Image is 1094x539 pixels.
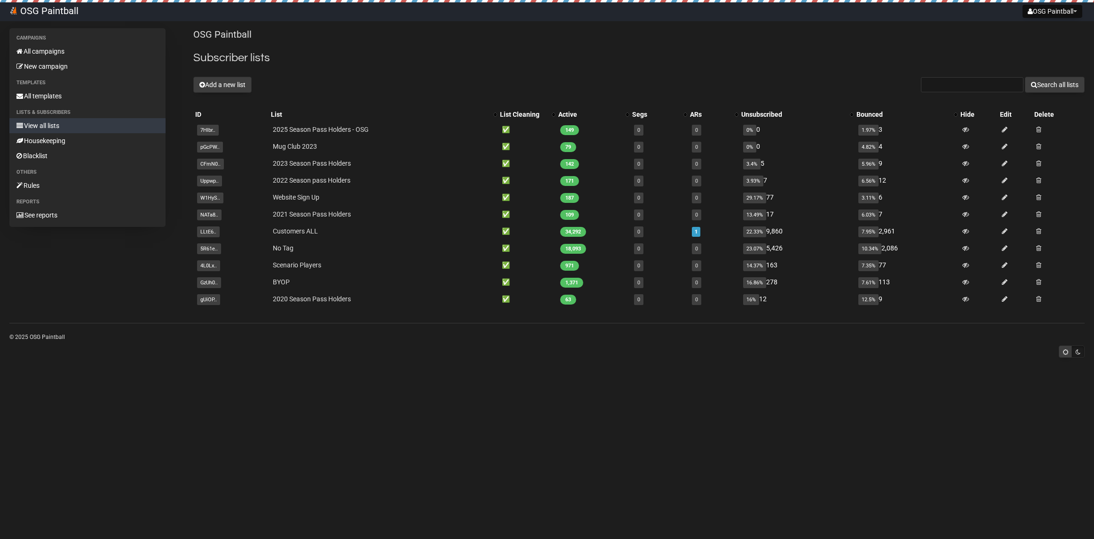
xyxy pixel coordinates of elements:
th: Active: No sort applied, activate to apply an ascending sort [556,108,630,121]
td: ✅ [498,257,556,274]
a: 2020 Season Pass Holders [273,295,351,303]
img: 26.png [9,7,18,15]
td: ✅ [498,274,556,290]
div: Unsubscribed [741,110,845,119]
span: CFmN0.. [197,159,224,169]
span: pGcPW.. [197,142,223,153]
td: ✅ [498,172,556,189]
button: Search all lists [1025,77,1085,93]
a: Customers ALL [273,227,318,235]
span: Uppwp.. [197,176,222,186]
td: 3 [855,121,959,138]
td: 0 [739,138,855,155]
td: 7 [739,172,855,189]
a: 0 [637,161,640,167]
div: ID [195,110,267,119]
span: 7.61% [858,277,879,288]
a: 0 [695,195,698,201]
div: List [271,110,488,119]
span: 13.49% [743,209,766,220]
span: 3.11% [858,193,879,203]
th: Segs: No sort applied, activate to apply an ascending sort [630,108,689,121]
th: Delete: No sort applied, sorting is disabled [1032,108,1085,121]
td: 12 [855,172,959,189]
td: ✅ [498,121,556,138]
td: 12 [739,290,855,307]
td: 9 [855,155,959,172]
a: New campaign [9,59,166,74]
span: 5R61e.. [197,243,221,254]
th: ID: No sort applied, sorting is disabled [193,108,269,121]
a: 0 [637,212,640,218]
li: Lists & subscribers [9,107,166,118]
th: Hide: No sort applied, sorting is disabled [959,108,998,121]
div: Segs [632,110,679,119]
td: 9,860 [739,223,855,240]
td: 5,426 [739,240,855,257]
a: 0 [695,280,698,286]
a: 0 [637,280,640,286]
li: Campaigns [9,32,166,44]
span: 63 [560,295,576,305]
span: 18,093 [560,244,586,254]
span: 149 [560,125,579,135]
td: ✅ [498,206,556,223]
th: List: No sort applied, activate to apply an ascending sort [269,108,498,121]
a: 1 [695,229,698,235]
a: All campaigns [9,44,166,59]
span: 1.97% [858,125,879,136]
div: Active [558,110,621,119]
span: 14.37% [743,260,766,271]
td: 77 [855,257,959,274]
a: Scenario Players [273,261,321,269]
td: 7 [855,206,959,223]
div: Hide [960,110,996,119]
div: Edit [1000,110,1031,119]
span: 4.82% [858,142,879,153]
td: 6 [855,189,959,206]
td: ✅ [498,290,556,307]
td: 17 [739,206,855,223]
th: ARs: No sort applied, activate to apply an ascending sort [688,108,739,121]
span: 16% [743,294,759,305]
a: Housekeeping [9,133,166,148]
td: 2,961 [855,223,959,240]
td: ✅ [498,189,556,206]
span: LLtE6.. [197,226,220,237]
span: 7.95% [858,226,879,237]
div: List Cleaning [500,110,547,119]
th: Edit: No sort applied, sorting is disabled [998,108,1032,121]
span: 3.93% [743,176,763,186]
a: 2022 Season pass Holders [273,177,350,184]
span: GzUh0.. [197,277,221,288]
span: 23.07% [743,243,766,254]
a: 0 [695,246,698,252]
span: 1,371 [560,278,583,288]
a: 0 [695,127,698,133]
a: 2021 Season Pass Holders [273,210,351,218]
span: 34,292 [560,227,586,237]
a: 0 [637,195,640,201]
li: Others [9,167,166,178]
span: 6.56% [858,176,879,186]
a: 0 [695,144,698,150]
a: 0 [695,178,698,184]
a: Mug Club 2023 [273,143,317,150]
h2: Subscriber lists [193,49,1085,66]
a: 0 [695,212,698,218]
span: 79 [560,142,576,152]
span: 7.35% [858,260,879,271]
a: All templates [9,88,166,104]
a: 0 [695,263,698,269]
span: 142 [560,159,579,169]
span: NATa8.. [197,209,222,220]
th: List Cleaning: No sort applied, activate to apply an ascending sort [498,108,556,121]
span: gUiOP.. [197,294,220,305]
a: 0 [637,263,640,269]
a: 0 [695,297,698,303]
a: 0 [637,246,640,252]
p: OSG Paintball [193,28,1085,41]
a: 0 [637,229,640,235]
span: 5.96% [858,159,879,169]
span: 4L0Lx.. [197,260,220,271]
